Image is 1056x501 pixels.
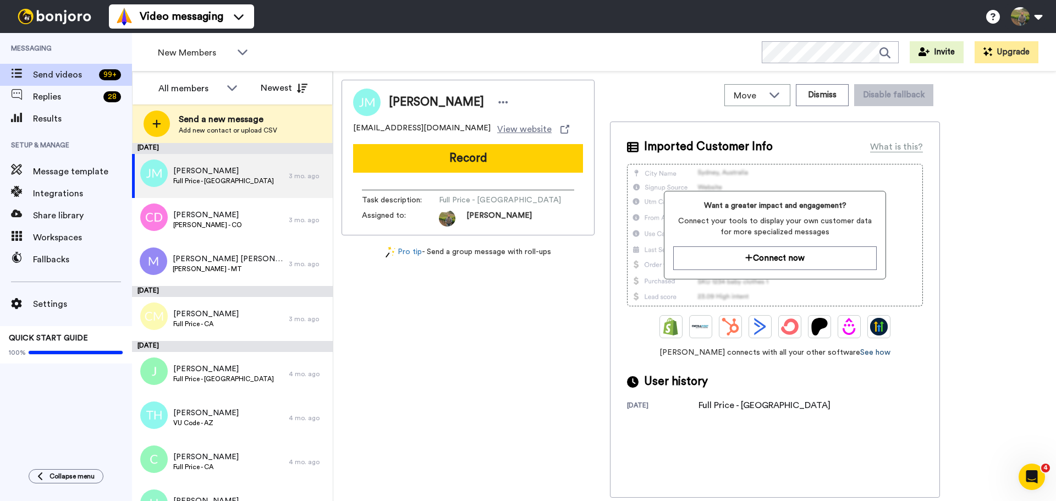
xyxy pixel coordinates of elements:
[353,89,381,116] img: Image of Jacob Monty
[33,90,99,103] span: Replies
[173,463,239,471] span: Full Price - CA
[386,246,395,258] img: magic-wand.svg
[751,318,769,335] img: ActiveCampaign
[173,177,274,185] span: Full Price - [GEOGRAPHIC_DATA]
[673,200,876,211] span: Want a greater impact and engagement?
[173,419,239,427] span: VU Code - AZ
[99,69,121,80] div: 99 +
[140,247,167,275] img: m.png
[140,203,168,231] img: cd.png
[840,318,858,335] img: Drip
[289,216,327,224] div: 3 mo. ago
[33,253,132,266] span: Fallbacks
[627,401,698,412] div: [DATE]
[29,469,103,483] button: Collapse menu
[870,140,923,153] div: What is this?
[698,399,831,412] div: Full Price - [GEOGRAPHIC_DATA]
[1019,464,1045,490] iframe: Intercom live chat
[497,123,569,136] a: View website
[252,77,316,99] button: Newest
[466,210,532,227] span: [PERSON_NAME]
[1041,464,1050,472] span: 4
[353,123,491,136] span: [EMAIL_ADDRESS][DOMAIN_NAME]
[439,195,561,206] span: Full Price - [GEOGRAPHIC_DATA]
[860,349,890,356] a: See how
[781,318,799,335] img: ConvertKit
[811,318,828,335] img: Patreon
[289,370,327,378] div: 4 mo. ago
[289,260,327,268] div: 3 mo. ago
[140,445,168,473] img: c.png
[975,41,1038,63] button: Upgrade
[132,286,333,297] div: [DATE]
[662,318,680,335] img: Shopify
[342,246,595,258] div: - Send a group message with roll-ups
[497,123,552,136] span: View website
[132,341,333,352] div: [DATE]
[9,334,88,342] span: QUICK START GUIDE
[389,94,484,111] span: [PERSON_NAME]
[173,166,274,177] span: [PERSON_NAME]
[673,246,876,270] button: Connect now
[870,318,888,335] img: GoHighLevel
[439,210,455,227] img: a409a169-d5fb-402b-8099-cb3caa754185-1554329145.jpg
[140,302,168,330] img: cm.png
[173,254,283,265] span: [PERSON_NAME] [PERSON_NAME]
[33,209,132,222] span: Share library
[173,364,274,375] span: [PERSON_NAME]
[289,458,327,466] div: 4 mo. ago
[173,309,239,320] span: [PERSON_NAME]
[289,315,327,323] div: 3 mo. ago
[173,221,242,229] span: [PERSON_NAME] - CO
[33,231,132,244] span: Workspaces
[173,452,239,463] span: [PERSON_NAME]
[173,210,242,221] span: [PERSON_NAME]
[140,357,168,385] img: j.png
[386,246,422,258] a: Pro tip
[33,187,132,200] span: Integrations
[627,347,923,358] span: [PERSON_NAME] connects with all your other software
[173,408,239,419] span: [PERSON_NAME]
[353,144,583,173] button: Record
[132,143,333,154] div: [DATE]
[33,112,132,125] span: Results
[33,165,132,178] span: Message template
[692,318,710,335] img: Ontraport
[140,401,168,429] img: th.png
[854,84,933,106] button: Disable fallback
[179,113,277,126] span: Send a new message
[140,159,168,187] img: jm.png
[158,46,232,59] span: New Members
[289,172,327,180] div: 3 mo. ago
[9,348,26,357] span: 100%
[173,320,239,328] span: Full Price - CA
[734,89,763,102] span: Move
[362,210,439,227] span: Assigned to:
[673,216,876,238] span: Connect your tools to display your own customer data for more specialized messages
[158,82,221,95] div: All members
[173,265,283,273] span: [PERSON_NAME] - MT
[50,472,95,481] span: Collapse menu
[910,41,964,63] button: Invite
[179,126,277,135] span: Add new contact or upload CSV
[103,91,121,102] div: 28
[362,195,439,206] span: Task description :
[722,318,739,335] img: Hubspot
[33,68,95,81] span: Send videos
[140,9,223,24] span: Video messaging
[33,298,132,311] span: Settings
[173,375,274,383] span: Full Price - [GEOGRAPHIC_DATA]
[644,139,773,155] span: Imported Customer Info
[116,8,133,25] img: vm-color.svg
[13,9,96,24] img: bj-logo-header-white.svg
[644,373,708,390] span: User history
[796,84,849,106] button: Dismiss
[289,414,327,422] div: 4 mo. ago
